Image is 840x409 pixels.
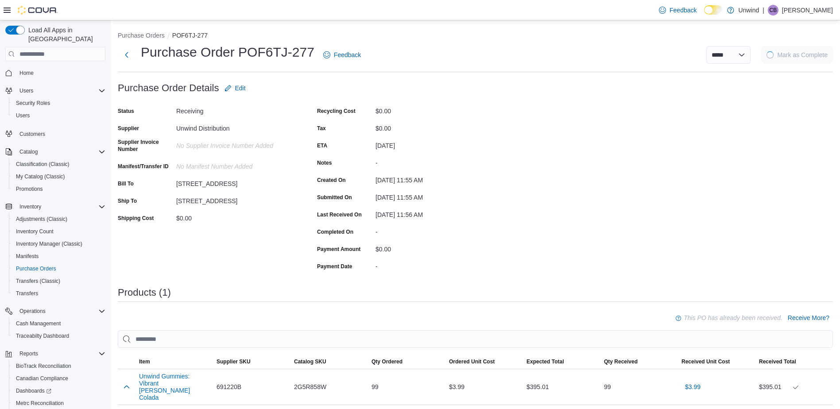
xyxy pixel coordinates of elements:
[678,355,755,369] button: Received Unit Cost
[16,240,82,247] span: Inventory Manager (Classic)
[16,100,50,107] span: Security Roles
[19,131,45,138] span: Customers
[118,197,137,204] label: Ship To
[16,147,41,157] button: Catalog
[176,121,295,132] div: Unwind Distribution
[16,265,56,272] span: Purchase Orders
[12,398,67,409] a: Metrc Reconciliation
[16,306,49,316] button: Operations
[16,216,67,223] span: Adjustments (Classic)
[759,358,796,365] span: Received Total
[235,84,246,93] span: Edit
[213,355,290,369] button: Supplier SKU
[777,50,828,59] span: Mark as Complete
[16,348,105,359] span: Reports
[176,177,295,187] div: [STREET_ADDRESS]
[317,177,346,184] label: Created On
[16,147,105,157] span: Catalog
[655,1,700,19] a: Feedback
[12,98,54,108] a: Security Roles
[12,239,105,249] span: Inventory Manager (Classic)
[16,185,43,193] span: Promotions
[16,128,105,139] span: Customers
[9,213,109,225] button: Adjustments (Classic)
[16,161,70,168] span: Classification (Classic)
[375,139,494,149] div: [DATE]
[317,211,362,218] label: Last Received On
[217,382,241,392] span: 691220B
[16,112,30,119] span: Users
[445,355,523,369] button: Ordered Unit Cost
[2,347,109,360] button: Reports
[16,129,49,139] a: Customers
[12,263,105,274] span: Purchase Orders
[684,313,782,323] p: This PO has already been received.
[784,309,833,327] button: Receive More?
[12,263,60,274] a: Purchase Orders
[118,108,134,115] label: Status
[317,108,356,115] label: Recycling Cost
[221,79,249,97] button: Edit
[375,190,494,201] div: [DATE] 11:55 AM
[9,97,109,109] button: Security Roles
[118,83,219,93] h3: Purchase Order Details
[12,318,105,329] span: Cash Management
[523,378,600,396] div: $395.01
[16,320,61,327] span: Cash Management
[118,180,134,187] label: Bill To
[9,360,109,372] button: BioTrack Reconciliation
[9,385,109,397] a: Dashboards
[176,211,295,222] div: $0.00
[9,330,109,342] button: Traceabilty Dashboard
[761,46,833,64] button: LoadingMark as Complete
[368,378,445,396] div: 99
[118,31,833,42] nav: An example of EuiBreadcrumbs
[770,5,777,15] span: CB
[12,276,105,286] span: Transfers (Classic)
[12,373,72,384] a: Canadian Compliance
[118,32,165,39] button: Purchase Orders
[375,208,494,218] div: [DATE] 11:56 AM
[600,355,678,369] button: Qty Received
[317,194,352,201] label: Submitted On
[375,225,494,235] div: -
[320,46,364,64] a: Feedback
[9,183,109,195] button: Promotions
[317,159,332,166] label: Notes
[12,398,105,409] span: Metrc Reconciliation
[9,238,109,250] button: Inventory Manager (Classic)
[449,358,495,365] span: Ordered Unit Cost
[12,361,105,371] span: BioTrack Reconciliation
[368,355,445,369] button: Qty Ordered
[704,5,723,15] input: Dark Mode
[16,278,60,285] span: Transfers (Classic)
[16,306,105,316] span: Operations
[217,358,251,365] span: Supplier SKU
[334,50,361,59] span: Feedback
[2,66,109,79] button: Home
[12,98,105,108] span: Security Roles
[12,239,86,249] a: Inventory Manager (Classic)
[294,358,326,365] span: Catalog SKU
[604,358,638,365] span: Qty Received
[9,262,109,275] button: Purchase Orders
[12,214,105,224] span: Adjustments (Classic)
[375,242,494,253] div: $0.00
[9,158,109,170] button: Classification (Classic)
[317,263,352,270] label: Payment Date
[294,382,326,392] span: 2G5R858W
[12,276,64,286] a: Transfers (Classic)
[9,225,109,238] button: Inventory Count
[16,253,39,260] span: Manifests
[375,121,494,132] div: $0.00
[12,184,105,194] span: Promotions
[12,331,73,341] a: Traceabilty Dashboard
[290,355,368,369] button: Catalog SKU
[141,43,314,61] h1: Purchase Order POF6TJ-277
[139,373,209,401] button: Unwind Gummies: Vibrant [PERSON_NAME] Colada
[12,386,105,396] span: Dashboards
[12,159,105,170] span: Classification (Classic)
[12,226,57,237] a: Inventory Count
[765,50,775,60] span: Loading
